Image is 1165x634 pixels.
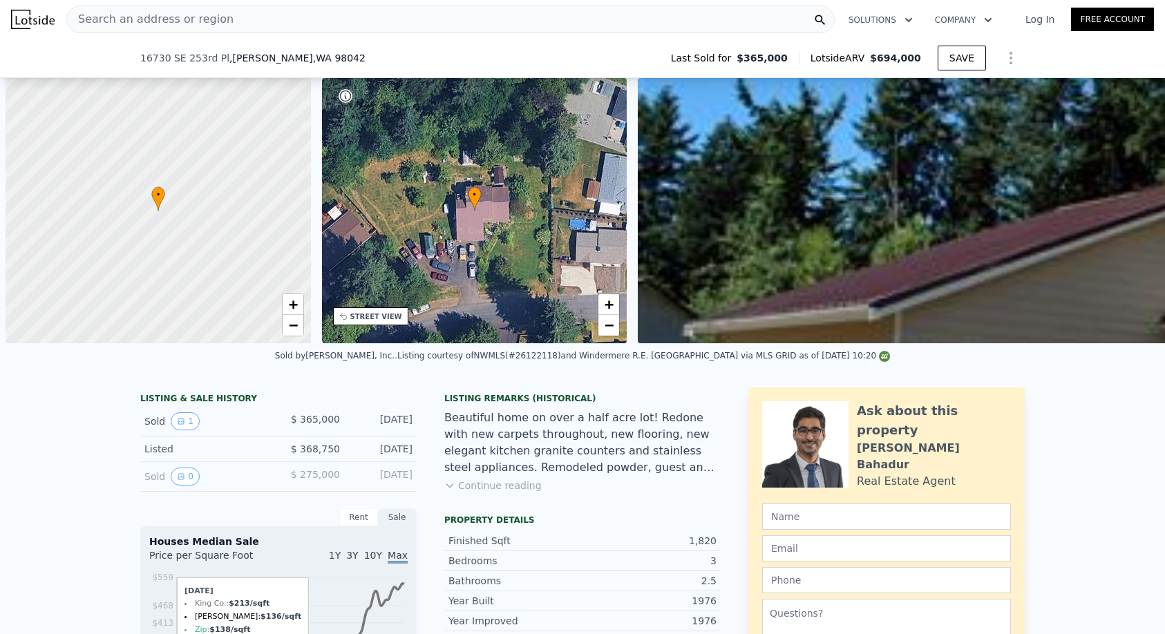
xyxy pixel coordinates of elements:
span: , WA 98042 [313,52,366,64]
a: Free Account [1071,8,1154,31]
span: • [468,189,482,201]
span: − [605,316,614,334]
img: Lotside [11,10,55,29]
button: Company [924,8,1003,32]
span: 1Y [329,550,341,561]
input: Email [762,535,1011,561]
span: $ 368,750 [291,443,340,454]
span: • [151,189,165,201]
div: Property details [444,515,721,526]
div: 1,820 [582,534,717,548]
div: Sale [378,508,417,526]
div: [DATE] [351,442,413,456]
div: 1976 [582,594,717,608]
div: Beautiful home on over a half acre lot! Redone with new carpets throughout, new flooring, new ele... [444,410,721,476]
button: Solutions [837,8,924,32]
div: LISTING & SALE HISTORY [140,393,417,407]
div: Listing Remarks (Historical) [444,393,721,404]
div: Houses Median Sale [149,535,408,548]
span: 16730 SE 253rd Pl [140,51,229,65]
span: Max [388,550,408,564]
div: 2.5 [582,574,717,588]
button: SAVE [938,46,986,70]
input: Phone [762,567,1011,593]
tspan: $413 [152,618,173,628]
span: $694,000 [870,52,921,64]
span: Lotside ARV [811,51,870,65]
span: + [288,296,297,313]
a: Zoom out [598,315,619,336]
div: Ask about this property [857,401,1011,440]
span: Last Sold for [671,51,737,65]
img: NWMLS Logo [879,351,890,362]
a: Log In [1009,12,1071,26]
span: , [PERSON_NAME] [229,51,366,65]
div: [DATE] [351,412,413,430]
a: Zoom in [283,294,303,315]
div: Listing courtesy of NWMLS (#26122118) and Windermere R.E. [GEOGRAPHIC_DATA] via MLS GRID as of [D... [397,351,890,361]
div: Year Built [448,594,582,608]
div: Sold [144,412,267,430]
div: Year Improved [448,614,582,628]
tspan: $468 [152,601,173,611]
div: [PERSON_NAME] Bahadur [857,440,1011,473]
div: Finished Sqft [448,534,582,548]
span: Search an address or region [67,11,234,28]
div: • [151,186,165,211]
div: • [468,186,482,211]
div: Real Estate Agent [857,473,956,490]
button: Show Options [997,44,1025,72]
div: 3 [582,554,717,568]
div: Listed [144,442,267,456]
span: − [288,316,297,334]
span: + [605,296,614,313]
div: Bedrooms [448,554,582,568]
a: Zoom out [283,315,303,336]
div: Price per Square Foot [149,548,278,570]
button: View historical data [171,468,200,486]
div: Bathrooms [448,574,582,588]
div: Sold [144,468,267,486]
span: 3Y [346,550,358,561]
span: $ 365,000 [291,414,340,425]
div: Rent [339,508,378,526]
button: View historical data [171,412,200,430]
div: Sold by [PERSON_NAME], Inc. . [275,351,397,361]
span: $365,000 [737,51,788,65]
tspan: $559 [152,573,173,582]
div: [DATE] [351,468,413,486]
div: 1976 [582,614,717,628]
span: 10Y [364,550,382,561]
a: Zoom in [598,294,619,315]
div: STREET VIEW [350,311,402,322]
input: Name [762,503,1011,530]
button: Continue reading [444,479,542,492]
span: $ 275,000 [291,469,340,480]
